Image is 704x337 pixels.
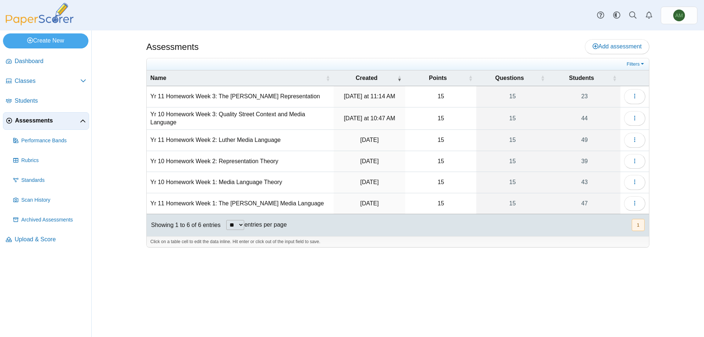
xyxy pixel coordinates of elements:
a: Classes [3,73,89,90]
span: Students [552,74,611,82]
span: Add assessment [593,43,642,50]
td: Yr 10 Homework Week 1: Media Language Theory [147,172,334,193]
a: Rubrics [10,152,89,169]
a: 44 [549,107,620,130]
time: Sep 28, 2025 at 11:58 AM [360,179,379,185]
a: Add assessment [585,39,649,54]
img: PaperScorer [3,3,76,25]
span: Points : Activate to sort [468,74,473,82]
a: 15 [476,107,549,130]
td: Yr 10 Homework Week 3: Quality Street Context and Media Language [147,107,334,130]
h1: Assessments [146,41,199,53]
span: Questions [480,74,539,82]
a: Archived Assessments [10,211,89,229]
a: 15 [476,151,549,172]
td: 15 [405,193,476,214]
a: 15 [476,172,549,193]
time: Sep 25, 2025 at 7:29 AM [360,200,379,206]
a: 39 [549,151,620,172]
span: Name : Activate to sort [326,74,330,82]
span: Classes [15,77,80,85]
span: Upload & Score [15,235,86,243]
a: Scan History [10,191,89,209]
span: Ashley Mercer [673,10,685,21]
span: Students [15,97,86,105]
td: 15 [405,130,476,151]
a: 47 [549,193,620,214]
a: 15 [476,193,549,214]
a: 49 [549,130,620,150]
td: 15 [405,86,476,107]
time: Oct 12, 2025 at 11:14 AM [344,93,395,99]
a: 23 [549,86,620,107]
span: Rubrics [21,157,86,164]
span: Questions : Activate to sort [540,74,545,82]
span: Students : Activate to sort [612,74,617,82]
span: Assessments [15,117,80,125]
span: Ashley Mercer [675,13,683,18]
a: Dashboard [3,53,89,70]
time: Oct 12, 2025 at 10:47 AM [344,115,395,121]
td: 15 [405,172,476,193]
td: 15 [405,107,476,130]
nav: pagination [631,219,645,231]
td: Yr 11 Homework Week 3: The [PERSON_NAME] Representation [147,86,334,107]
td: 15 [405,151,476,172]
td: Yr 11 Homework Week 1: The [PERSON_NAME] Media Language [147,193,334,214]
span: Points [409,74,467,82]
a: Upload & Score [3,231,89,249]
button: 1 [632,219,645,231]
span: Performance Bands [21,137,86,144]
a: 43 [549,172,620,193]
div: Showing 1 to 6 of 6 entries [147,214,220,236]
a: Ashley Mercer [661,7,697,24]
a: Standards [10,172,89,189]
a: Performance Bands [10,132,89,150]
a: Alerts [641,7,657,23]
time: Sep 29, 2025 at 1:22 PM [360,158,379,164]
td: Yr 11 Homework Week 2: Luther Media Language [147,130,334,151]
a: PaperScorer [3,20,76,26]
span: Archived Assessments [21,216,86,224]
label: entries per page [244,221,287,228]
div: Click on a table cell to edit the data inline. Hit enter or click out of the input field to save. [147,236,649,247]
span: Created [337,74,396,82]
span: Scan History [21,197,86,204]
span: Standards [21,177,86,184]
span: Name [150,74,324,82]
a: 15 [476,86,549,107]
a: 15 [476,130,549,150]
a: Students [3,92,89,110]
a: Assessments [3,112,89,130]
a: Create New [3,33,88,48]
span: Dashboard [15,57,86,65]
a: Filters [625,61,647,68]
time: Oct 5, 2025 at 1:46 PM [360,137,379,143]
td: Yr 10 Homework Week 2: Representation Theory [147,151,334,172]
span: Created : Activate to remove sorting [397,74,401,82]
